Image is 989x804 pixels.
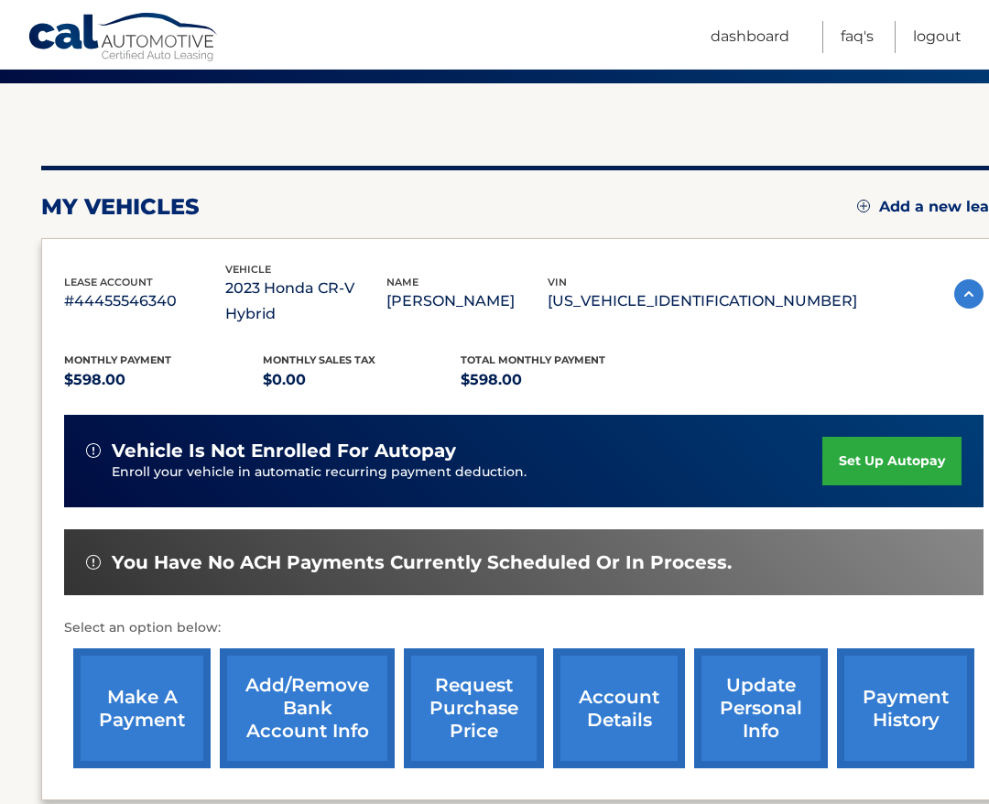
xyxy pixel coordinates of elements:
[73,648,211,768] a: make a payment
[225,276,386,327] p: 2023 Honda CR-V Hybrid
[64,617,984,639] p: Select an option below:
[225,263,271,276] span: vehicle
[64,367,263,393] p: $598.00
[86,443,101,458] img: alert-white.svg
[263,353,375,366] span: Monthly sales Tax
[64,288,225,314] p: #44455546340
[857,200,870,212] img: add.svg
[263,367,462,393] p: $0.00
[86,555,101,570] img: alert-white.svg
[386,276,418,288] span: name
[954,279,984,309] img: accordion-active.svg
[220,648,395,768] a: Add/Remove bank account info
[694,648,828,768] a: update personal info
[64,353,171,366] span: Monthly Payment
[386,288,548,314] p: [PERSON_NAME]
[711,21,789,53] a: Dashboard
[548,276,567,288] span: vin
[41,193,200,221] h2: my vehicles
[913,21,962,53] a: Logout
[841,21,874,53] a: FAQ's
[112,440,456,462] span: vehicle is not enrolled for autopay
[27,12,220,65] a: Cal Automotive
[112,551,732,574] span: You have no ACH payments currently scheduled or in process.
[112,462,822,483] p: Enroll your vehicle in automatic recurring payment deduction.
[553,648,685,768] a: account details
[461,367,659,393] p: $598.00
[822,437,962,485] a: set up autopay
[461,353,605,366] span: Total Monthly Payment
[64,276,153,288] span: lease account
[404,648,544,768] a: request purchase price
[837,648,974,768] a: payment history
[548,288,857,314] p: [US_VEHICLE_IDENTIFICATION_NUMBER]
